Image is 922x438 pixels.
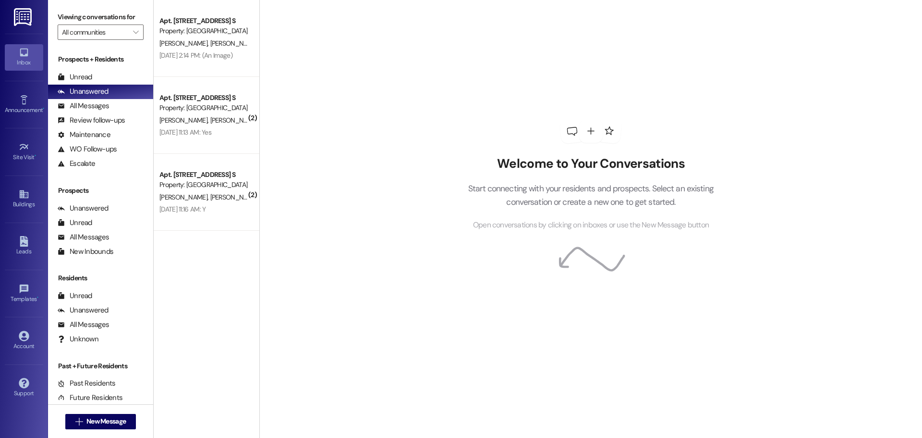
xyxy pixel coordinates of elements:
[5,375,43,401] a: Support
[159,103,248,113] div: Property: [GEOGRAPHIC_DATA]
[159,170,248,180] div: Apt. [STREET_ADDRESS] S
[58,130,110,140] div: Maintenance
[58,378,116,388] div: Past Residents
[210,39,258,48] span: [PERSON_NAME]
[453,182,728,209] p: Start connecting with your residents and prospects. Select an existing conversation or create a n...
[58,101,109,111] div: All Messages
[75,418,83,425] i: 
[159,51,232,60] div: [DATE] 2:14 PM: (An Image)
[5,139,43,165] a: Site Visit •
[5,328,43,354] a: Account
[159,116,210,125] span: [PERSON_NAME]
[43,105,44,112] span: •
[58,393,122,403] div: Future Residents
[58,247,113,257] div: New Inbounds
[159,26,248,36] div: Property: [GEOGRAPHIC_DATA]
[5,44,43,70] a: Inbox
[58,144,117,154] div: WO Follow-ups
[58,334,98,344] div: Unknown
[58,305,109,315] div: Unanswered
[210,193,258,201] span: [PERSON_NAME]
[159,128,211,137] div: [DATE] 11:13 AM: Yes
[48,186,153,196] div: Prospects
[473,219,709,231] span: Open conversations by clicking on inboxes or use the New Message button
[159,205,206,213] div: [DATE] 11:16 AM: Y
[86,416,126,426] span: New Message
[159,16,248,26] div: Apt. [STREET_ADDRESS] S
[58,232,109,242] div: All Messages
[62,25,128,40] input: All communities
[65,414,136,429] button: New Message
[35,152,36,159] span: •
[159,39,210,48] span: [PERSON_NAME]
[58,159,95,169] div: Escalate
[48,361,153,371] div: Past + Future Residents
[58,203,109,213] div: Unanswered
[58,87,109,97] div: Unanswered
[453,156,728,172] h2: Welcome to Your Conversations
[159,180,248,190] div: Property: [GEOGRAPHIC_DATA]
[159,93,248,103] div: Apt. [STREET_ADDRESS] S
[48,273,153,283] div: Residents
[58,218,92,228] div: Unread
[58,291,92,301] div: Unread
[58,72,92,82] div: Unread
[133,28,138,36] i: 
[58,115,125,125] div: Review follow-ups
[5,186,43,212] a: Buildings
[58,320,109,330] div: All Messages
[58,10,144,25] label: Viewing conversations for
[48,54,153,64] div: Prospects + Residents
[210,116,258,125] span: [PERSON_NAME]
[14,8,34,26] img: ResiDesk Logo
[5,281,43,307] a: Templates •
[5,233,43,259] a: Leads
[37,294,38,301] span: •
[159,193,210,201] span: [PERSON_NAME]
